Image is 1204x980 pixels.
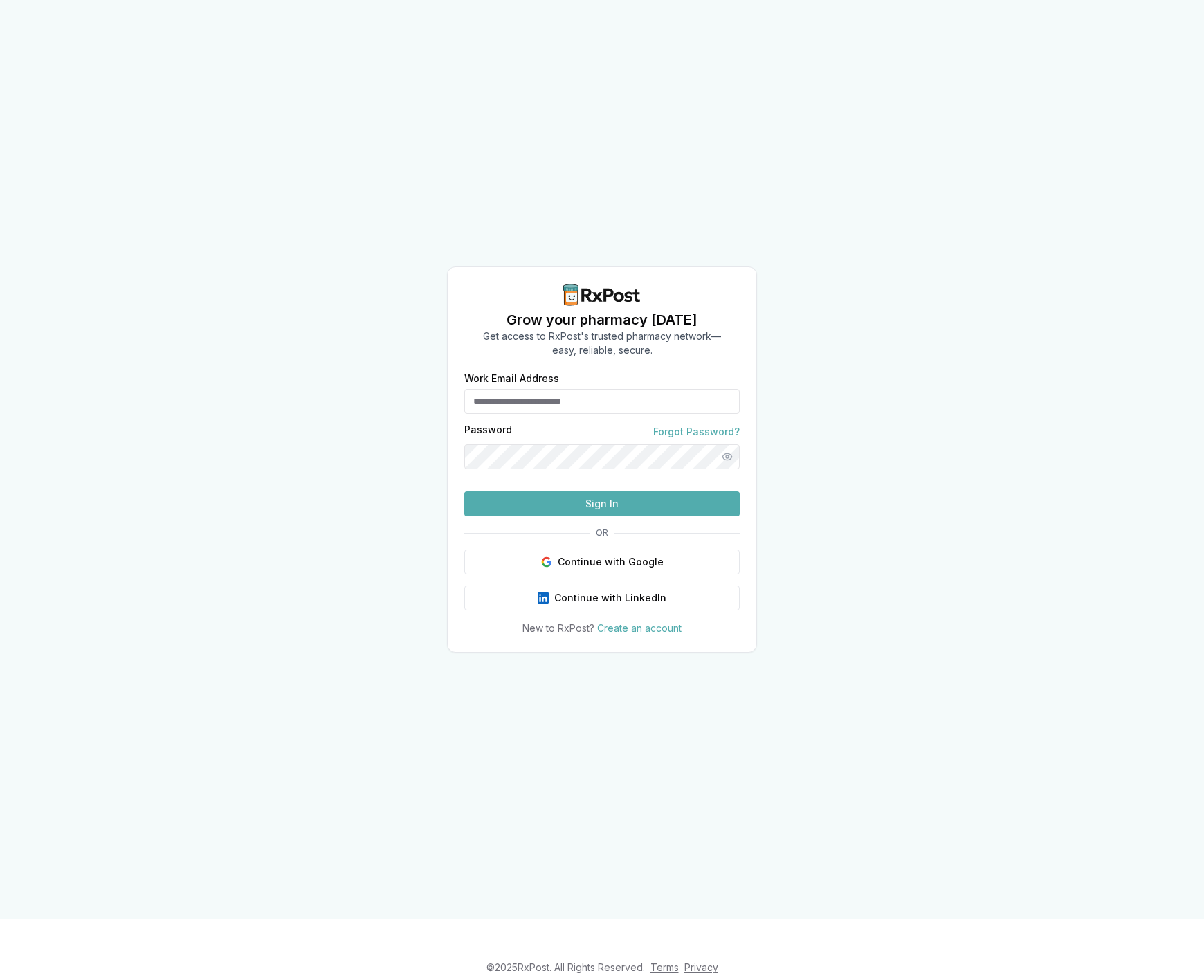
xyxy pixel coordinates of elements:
[590,527,614,538] span: OR
[558,284,646,306] img: RxPost Logo
[464,425,512,439] label: Password
[464,374,740,383] label: Work Email Address
[483,329,721,357] p: Get access to RxPost's trusted pharmacy network— easy, reliable, secure.
[464,491,740,516] button: Sign In
[541,556,552,568] img: Google
[653,425,740,439] a: Forgot Password?
[464,550,740,574] button: Continue with Google
[650,961,679,973] a: Terms
[464,586,740,610] button: Continue with LinkedIn
[715,444,740,469] button: Show password
[522,622,594,634] span: New to RxPost?
[483,310,721,329] h1: Grow your pharmacy [DATE]
[538,592,549,604] img: LinkedIn
[684,961,718,973] a: Privacy
[597,622,682,634] a: Create an account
